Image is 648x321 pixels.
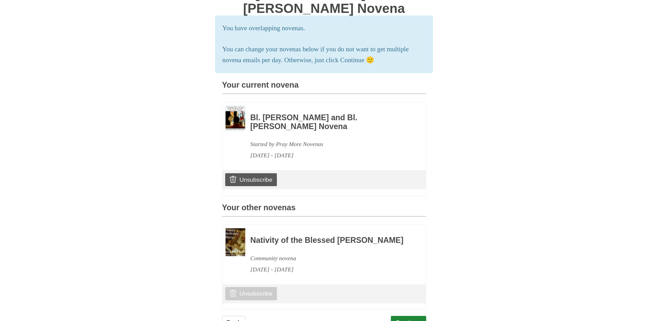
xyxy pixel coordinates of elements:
[250,113,408,131] h3: Bl. [PERSON_NAME] and Bl. [PERSON_NAME] Novena
[222,44,426,66] p: You can change your novenas below if you do not want to get multiple novena emails per day. Other...
[225,173,277,186] a: Unsubscribe
[222,23,426,34] p: You have overlapping novenas.
[250,139,408,150] div: Started by Pray More Novenas
[222,81,426,94] h3: Your current novena
[222,203,426,217] h3: Your other novenas
[250,253,408,264] div: Community novena
[250,264,408,275] div: [DATE] - [DATE]
[226,228,245,256] img: Novena image
[250,150,408,161] div: [DATE] - [DATE]
[225,287,277,300] a: Unsubscribe
[226,106,245,130] img: Novena image
[250,236,408,245] h3: Nativity of the Blessed [PERSON_NAME]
